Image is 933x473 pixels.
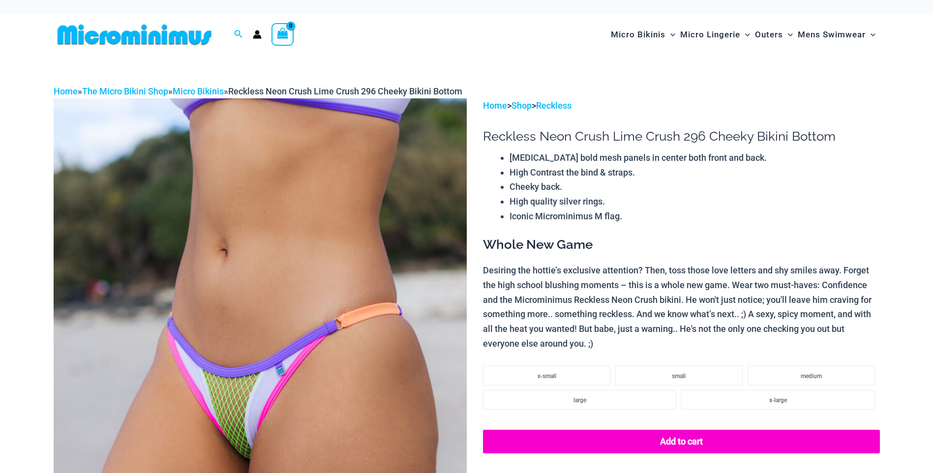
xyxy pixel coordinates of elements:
[681,390,874,410] li: x-large
[54,86,78,96] a: Home
[672,373,686,380] span: small
[801,373,822,380] span: medium
[54,24,215,46] img: MM SHOP LOGO FLAT
[483,236,879,253] h3: Whole New Game
[752,20,795,50] a: OutersMenu ToggleMenu Toggle
[271,23,294,46] a: View Shopping Cart, empty
[228,86,462,96] span: Reckless Neon Crush Lime Crush 296 Cheeky Bikini Bottom
[510,194,879,209] li: High quality silver rings.
[783,22,793,47] span: Menu Toggle
[54,86,462,96] span: » » »
[680,22,740,47] span: Micro Lingerie
[538,373,556,380] span: x-small
[510,209,879,224] li: Iconic Microminimus M flag.
[510,179,879,194] li: Cheeky back.
[615,366,743,385] li: small
[483,263,879,351] p: Desiring the hottie’s exclusive attention? Then, toss those love letters and shy smiles away. For...
[173,86,224,96] a: Micro Bikinis
[483,98,879,113] p: > >
[512,100,532,111] a: Shop
[755,22,783,47] span: Outers
[769,397,787,404] span: x-large
[748,366,875,385] li: medium
[678,20,752,50] a: Micro LingerieMenu ToggleMenu Toggle
[510,165,879,180] li: High Contrast the bind & straps.
[483,366,610,385] li: x-small
[483,100,507,111] a: Home
[483,129,879,144] h1: Reckless Neon Crush Lime Crush 296 Cheeky Bikini Bottom
[607,18,880,51] nav: Site Navigation
[795,20,878,50] a: Mens SwimwearMenu ToggleMenu Toggle
[536,100,572,111] a: Reckless
[665,22,675,47] span: Menu Toggle
[253,30,262,39] a: Account icon link
[510,150,879,165] li: [MEDICAL_DATA] bold mesh panels in center both front and back.
[483,390,676,410] li: large
[608,20,678,50] a: Micro BikinisMenu ToggleMenu Toggle
[82,86,168,96] a: The Micro Bikini Shop
[573,397,586,404] span: large
[234,29,243,41] a: Search icon link
[483,430,879,453] button: Add to cart
[866,22,875,47] span: Menu Toggle
[798,22,866,47] span: Mens Swimwear
[611,22,665,47] span: Micro Bikinis
[740,22,750,47] span: Menu Toggle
